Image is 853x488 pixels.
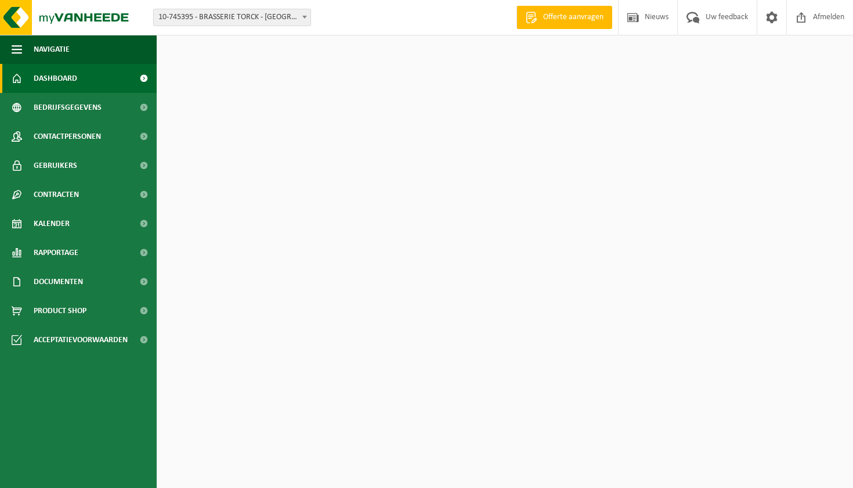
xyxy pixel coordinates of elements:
[34,35,70,64] span: Navigatie
[34,151,77,180] span: Gebruikers
[516,6,612,29] a: Offerte aanvragen
[34,267,83,296] span: Documenten
[34,325,128,354] span: Acceptatievoorwaarden
[34,209,70,238] span: Kalender
[34,122,101,151] span: Contactpersonen
[34,180,79,209] span: Contracten
[34,93,102,122] span: Bedrijfsgegevens
[34,64,77,93] span: Dashboard
[34,296,86,325] span: Product Shop
[540,12,606,23] span: Offerte aanvragen
[153,9,311,26] span: 10-745395 - BRASSERIE TORCK - DEINZE
[154,9,310,26] span: 10-745395 - BRASSERIE TORCK - DEINZE
[34,238,78,267] span: Rapportage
